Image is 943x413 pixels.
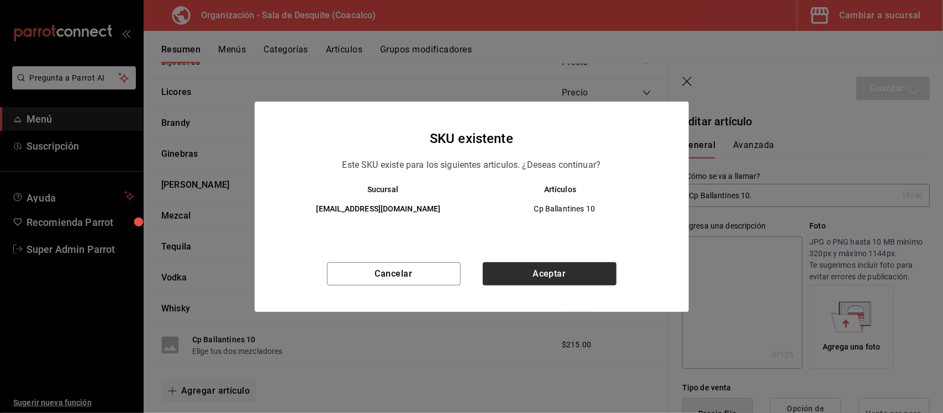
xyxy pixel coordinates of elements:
[472,185,667,194] th: Artículos
[277,185,472,194] th: Sucursal
[327,262,461,285] button: Cancelar
[294,203,463,215] h6: [EMAIL_ADDRESS][DOMAIN_NAME]
[430,128,513,149] h4: SKU existente
[343,158,601,172] p: Este SKU existe para los siguientes articulos. ¿Deseas continuar?
[483,262,617,285] button: Aceptar
[481,203,649,214] span: Cp Ballantines 10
